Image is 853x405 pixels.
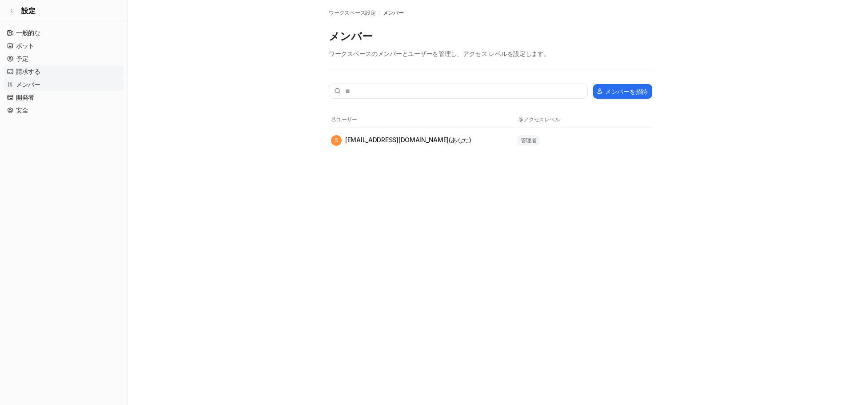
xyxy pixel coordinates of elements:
font: ワークスペース設定 [329,9,376,16]
a: ボット [4,40,124,52]
font: ボット [16,42,34,49]
font: 管理者 [521,137,536,144]
font: メンバー [329,30,373,43]
font: [EMAIL_ADDRESS][DOMAIN_NAME] [345,136,449,144]
font: (あなた) [449,136,471,144]
font: メンバー [383,9,404,16]
font: ワークスペースのメンバーとユーザーを管理し、アクセス レベルを設定します。 [329,50,550,57]
a: メンバー [383,9,404,17]
font: 安全 [16,106,28,114]
font: 予定 [16,55,28,62]
font: / [379,9,380,16]
a: 一般的な [4,27,124,39]
font: S [335,137,338,144]
font: ユーザー [336,116,357,123]
img: ユーザー [331,116,336,122]
font: メンバーを招待 [605,88,648,95]
a: ワークスペース設定 [329,9,376,17]
a: 開発者 [4,91,124,104]
font: 開発者 [16,93,34,101]
font: 設定 [21,6,36,15]
button: メンバーを招待 [593,84,652,99]
img: アクセスレベル [518,116,523,122]
font: アクセスレベル [523,116,560,123]
a: 予定 [4,52,124,65]
a: 請求する [4,65,124,78]
font: 請求する [16,68,40,75]
a: 安全 [4,104,124,116]
font: 一般的な [16,29,40,36]
a: メンバー [4,78,124,91]
font: メンバー [16,80,40,88]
